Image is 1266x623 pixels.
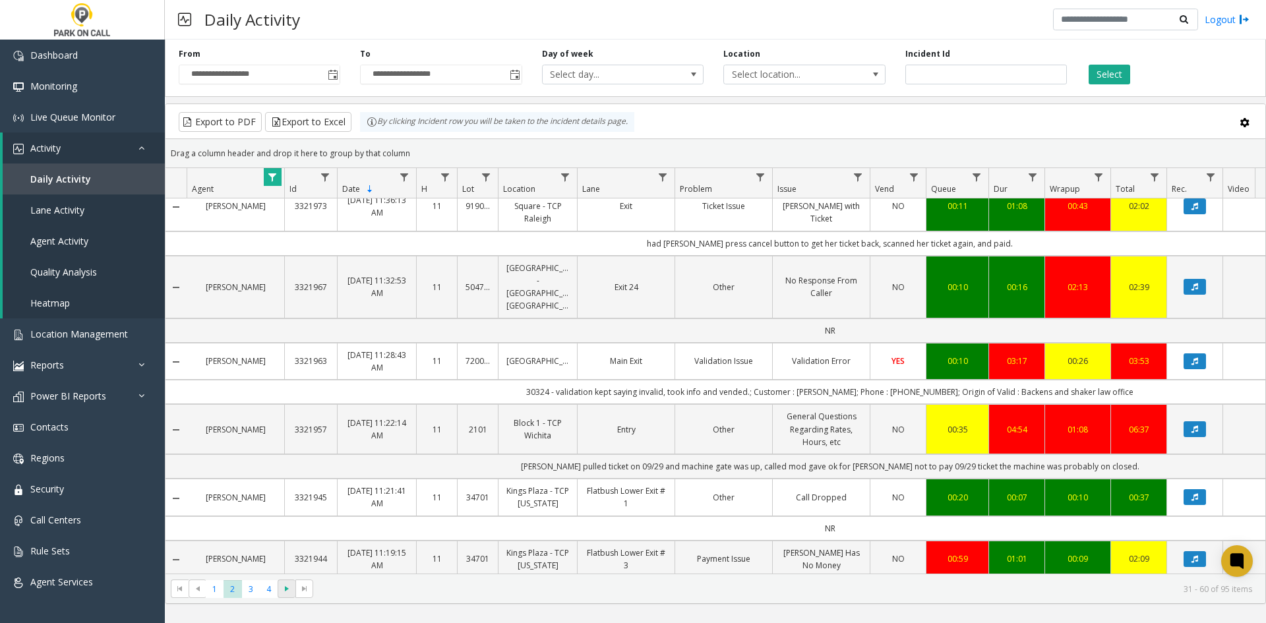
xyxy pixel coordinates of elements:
a: NO [878,552,918,565]
span: Rec. [1172,183,1187,194]
img: 'icon' [13,578,24,588]
a: Agent Activity [3,225,165,256]
a: 06:37 [1119,423,1159,436]
a: Assisted [PERSON_NAME] with Ticket [781,187,862,225]
a: Collapse Details [166,202,187,212]
a: 00:10 [1053,491,1102,504]
span: Go to the first page [171,579,189,598]
span: Problem [680,183,712,194]
a: NO [878,491,918,504]
a: [DATE] 11:36:13 AM [346,194,408,219]
a: 3321957 [293,423,329,436]
span: Wrapup [1050,183,1080,194]
a: Activity [3,133,165,163]
div: 00:43 [1053,200,1102,212]
a: Wrapup Filter Menu [1090,168,1108,186]
a: [PERSON_NAME] [195,491,276,504]
a: 2101 [466,423,490,436]
a: 00:10 [934,355,980,367]
img: 'icon' [13,361,24,371]
span: Page 3 [242,580,260,598]
a: 02:39 [1119,281,1159,293]
span: NO [892,282,905,293]
div: 00:35 [934,423,980,436]
a: General Questions Regarding Rates, Hours, etc [781,410,862,448]
a: 00:37 [1119,491,1159,504]
a: Heatmap [3,287,165,318]
a: Other [683,491,764,504]
a: Block 1 - TCP Wichita [506,417,569,442]
span: Lot [462,183,474,194]
span: Page 1 [206,580,224,598]
a: Issue Filter Menu [849,168,867,186]
span: Daily Activity [30,173,91,185]
span: Dur [994,183,1008,194]
span: Page 2 [224,580,241,598]
label: Day of week [542,48,593,60]
div: 01:08 [997,200,1037,212]
div: 00:16 [997,281,1037,293]
span: Sortable [365,184,375,194]
a: 00:07 [997,491,1037,504]
a: Exit [586,200,667,212]
div: 00:20 [934,491,980,504]
a: NO [878,423,918,436]
a: Location Filter Menu [557,168,574,186]
a: 3321973 [293,200,329,212]
a: [PERSON_NAME] [195,552,276,565]
a: CCU/Charter Square - TCP Raleigh [506,187,569,225]
span: Call Centers [30,514,81,526]
span: Go to the next page [282,583,292,594]
span: Regions [30,452,65,464]
img: infoIcon.svg [367,117,377,127]
span: Agent Activity [30,235,88,247]
span: Page 4 [260,580,278,598]
span: Select location... [724,65,853,84]
a: 3321945 [293,491,329,504]
a: 11 [425,552,449,565]
div: 04:54 [997,423,1037,436]
a: Collapse Details [166,554,187,565]
button: Export to PDF [179,112,262,132]
span: Reports [30,359,64,371]
img: pageIcon [178,3,191,36]
span: Go to the last page [295,579,313,598]
a: Agent Filter Menu [264,168,282,186]
a: NO [878,281,918,293]
span: NO [892,424,905,435]
a: [PERSON_NAME] [195,281,276,293]
a: 11 [425,355,449,367]
span: Toggle popup [325,65,340,84]
a: 02:13 [1053,281,1102,293]
img: 'icon' [13,82,24,92]
div: By clicking Incident row you will be taken to the incident details page. [360,112,634,132]
a: 34701 [466,491,490,504]
a: Validation Issue [683,355,764,367]
div: 00:26 [1053,355,1102,367]
img: 'icon' [13,51,24,61]
span: Agent Services [30,576,93,588]
span: Dashboard [30,49,78,61]
a: [DATE] 11:21:41 AM [346,485,408,510]
span: Monitoring [30,80,77,92]
a: NO [878,200,918,212]
a: [PERSON_NAME] [195,355,276,367]
a: Vend Filter Menu [905,168,923,186]
img: logout [1239,13,1250,26]
a: 3321944 [293,552,329,565]
a: Queue Filter Menu [968,168,986,186]
a: Dur Filter Menu [1024,168,1042,186]
a: [DATE] 11:19:15 AM [346,547,408,572]
div: 00:59 [934,552,980,565]
kendo-pager-info: 31 - 60 of 95 items [321,583,1252,595]
img: 'icon' [13,516,24,526]
a: Call Dropped [781,491,862,504]
span: Go to the first page [175,583,185,594]
a: 00:10 [934,281,980,293]
span: Queue [931,183,956,194]
a: [DATE] 11:22:14 AM [346,417,408,442]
